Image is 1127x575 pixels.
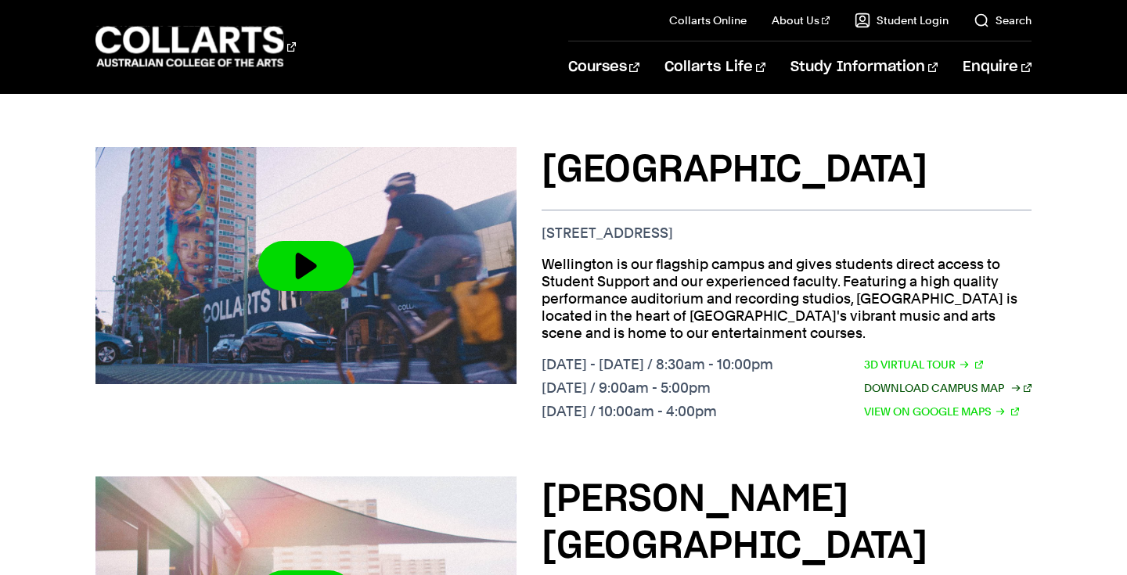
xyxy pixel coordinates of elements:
[95,147,517,384] img: Video thumbnail
[542,403,773,420] p: [DATE] / 10:00am - 4:00pm
[542,379,773,397] p: [DATE] / 9:00am - 5:00pm
[864,356,983,373] a: 3D Virtual Tour
[974,13,1032,28] a: Search
[542,476,1031,570] h3: [PERSON_NAME][GEOGRAPHIC_DATA]
[542,356,773,373] p: [DATE] - [DATE] / 8:30am - 10:00pm
[790,41,938,93] a: Study Information
[542,147,1031,194] h3: [GEOGRAPHIC_DATA]
[95,24,296,69] div: Go to homepage
[864,403,1019,420] a: View on Google Maps
[772,13,830,28] a: About Us
[664,41,765,93] a: Collarts Life
[542,225,1031,242] p: [STREET_ADDRESS]
[855,13,949,28] a: Student Login
[568,41,639,93] a: Courses
[864,379,1032,397] a: Download Campus Map
[963,41,1031,93] a: Enquire
[542,256,1031,342] p: Wellington is our flagship campus and gives students direct access to Student Support and our exp...
[669,13,747,28] a: Collarts Online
